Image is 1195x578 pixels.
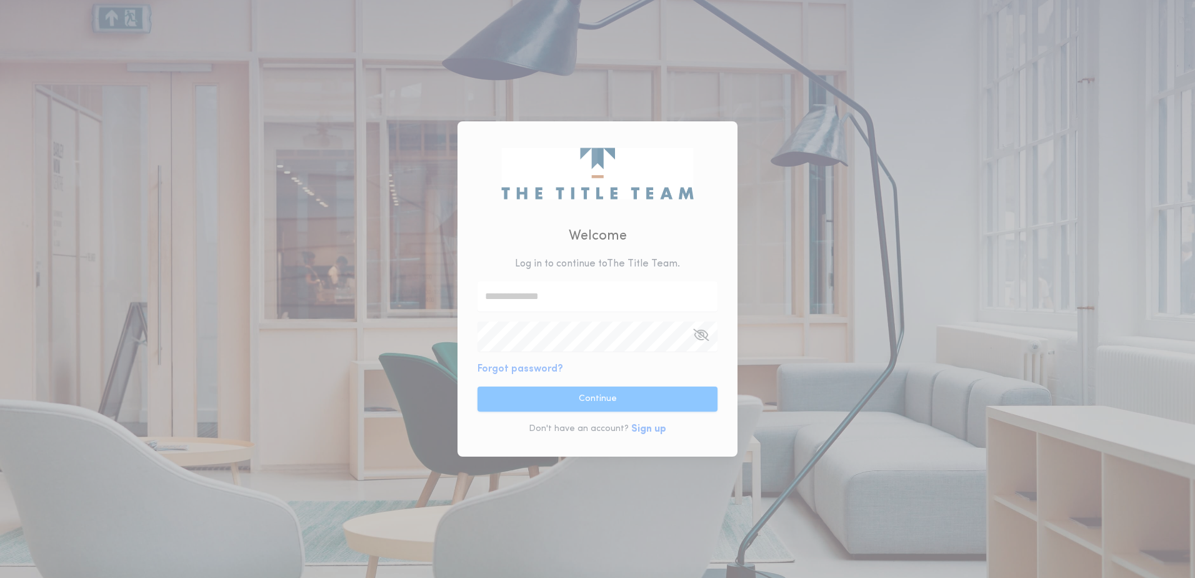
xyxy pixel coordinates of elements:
[477,387,717,412] button: Continue
[569,226,627,246] h2: Welcome
[501,148,693,199] img: logo
[477,362,563,377] button: Forgot password?
[631,422,666,437] button: Sign up
[515,256,680,271] p: Log in to continue to The Title Team .
[529,423,629,435] p: Don't have an account?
